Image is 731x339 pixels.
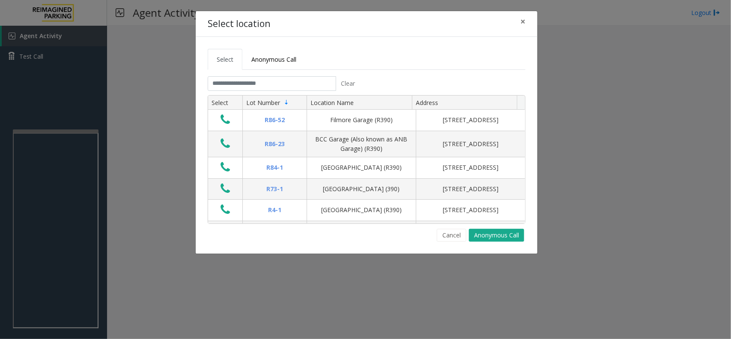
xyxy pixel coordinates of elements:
[421,163,520,172] div: [STREET_ADDRESS]
[312,163,411,172] div: [GEOGRAPHIC_DATA] (R390)
[437,229,466,242] button: Cancel
[312,135,411,154] div: BCC Garage (Also known as ANB Garage) (R390)
[251,55,296,63] span: Anonymous Call
[421,184,520,194] div: [STREET_ADDRESS]
[248,184,301,194] div: R73-1
[208,96,525,223] div: Data table
[312,205,411,215] div: [GEOGRAPHIC_DATA] (R390)
[514,11,531,32] button: Close
[248,163,301,172] div: R84-1
[283,99,290,106] span: Sortable
[312,184,411,194] div: [GEOGRAPHIC_DATA] (390)
[248,115,301,125] div: R86-52
[416,99,438,107] span: Address
[217,55,233,63] span: Select
[336,76,360,91] button: Clear
[208,17,270,31] h4: Select location
[421,205,520,215] div: [STREET_ADDRESS]
[312,115,411,125] div: Filmore Garage (R390)
[520,15,525,27] span: ×
[208,96,242,110] th: Select
[248,205,301,215] div: R4-1
[208,49,525,70] ul: Tabs
[310,99,354,107] span: Location Name
[469,229,524,242] button: Anonymous Call
[421,115,520,125] div: [STREET_ADDRESS]
[246,99,280,107] span: Lot Number
[421,139,520,149] div: [STREET_ADDRESS]
[248,139,301,149] div: R86-23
